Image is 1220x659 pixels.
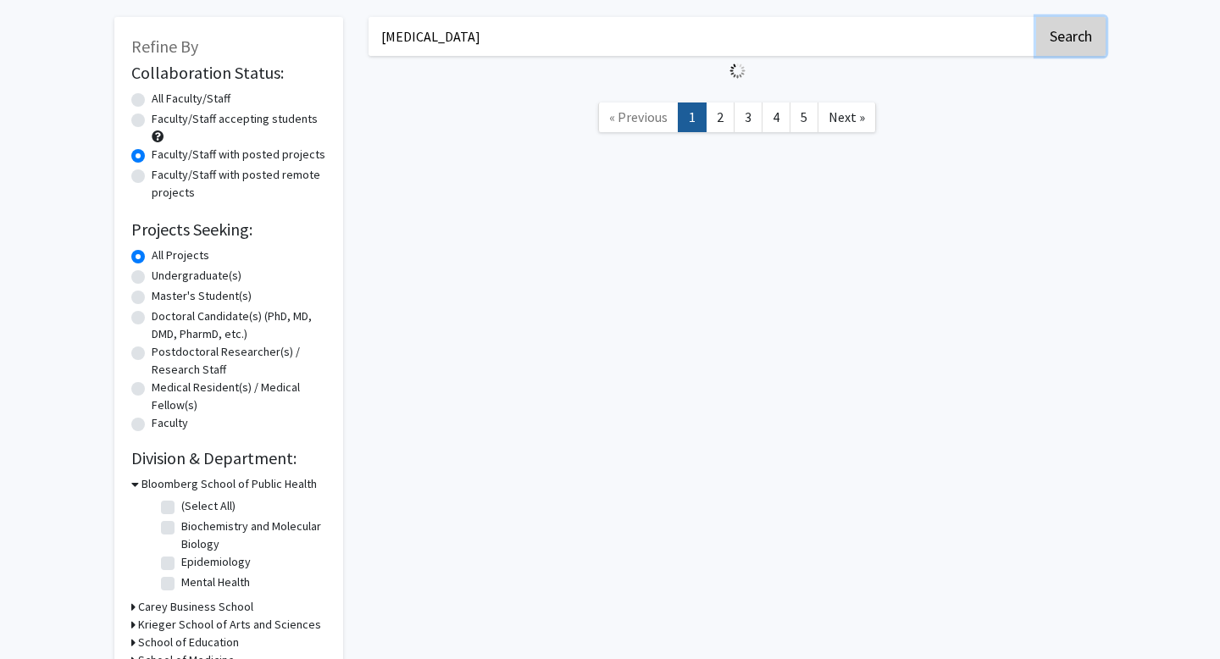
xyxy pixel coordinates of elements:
[181,497,236,515] label: (Select All)
[152,146,325,163] label: Faculty/Staff with posted projects
[131,448,326,468] h2: Division & Department:
[131,36,198,57] span: Refine By
[131,219,326,240] h2: Projects Seeking:
[181,553,251,571] label: Epidemiology
[152,287,252,305] label: Master's Student(s)
[609,108,668,125] span: « Previous
[678,102,707,132] a: 1
[734,102,762,132] a: 3
[138,634,239,651] h3: School of Education
[829,108,865,125] span: Next »
[13,583,72,646] iframe: Chat
[818,102,876,132] a: Next
[181,573,250,591] label: Mental Health
[152,379,326,414] label: Medical Resident(s) / Medical Fellow(s)
[138,616,321,634] h3: Krieger School of Arts and Sciences
[181,518,322,553] label: Biochemistry and Molecular Biology
[138,598,253,616] h3: Carey Business School
[152,267,241,285] label: Undergraduate(s)
[369,17,1034,56] input: Search Keywords
[152,414,188,432] label: Faculty
[1036,17,1106,56] button: Search
[152,307,326,343] label: Doctoral Candidate(s) (PhD, MD, DMD, PharmD, etc.)
[152,166,326,202] label: Faculty/Staff with posted remote projects
[706,102,735,132] a: 2
[723,56,752,86] img: Loading
[762,102,790,132] a: 4
[152,343,326,379] label: Postdoctoral Researcher(s) / Research Staff
[131,63,326,83] h2: Collaboration Status:
[152,110,318,128] label: Faculty/Staff accepting students
[369,86,1106,154] nav: Page navigation
[790,102,818,132] a: 5
[152,90,230,108] label: All Faculty/Staff
[152,246,209,264] label: All Projects
[141,475,317,493] h3: Bloomberg School of Public Health
[598,102,679,132] a: Previous Page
